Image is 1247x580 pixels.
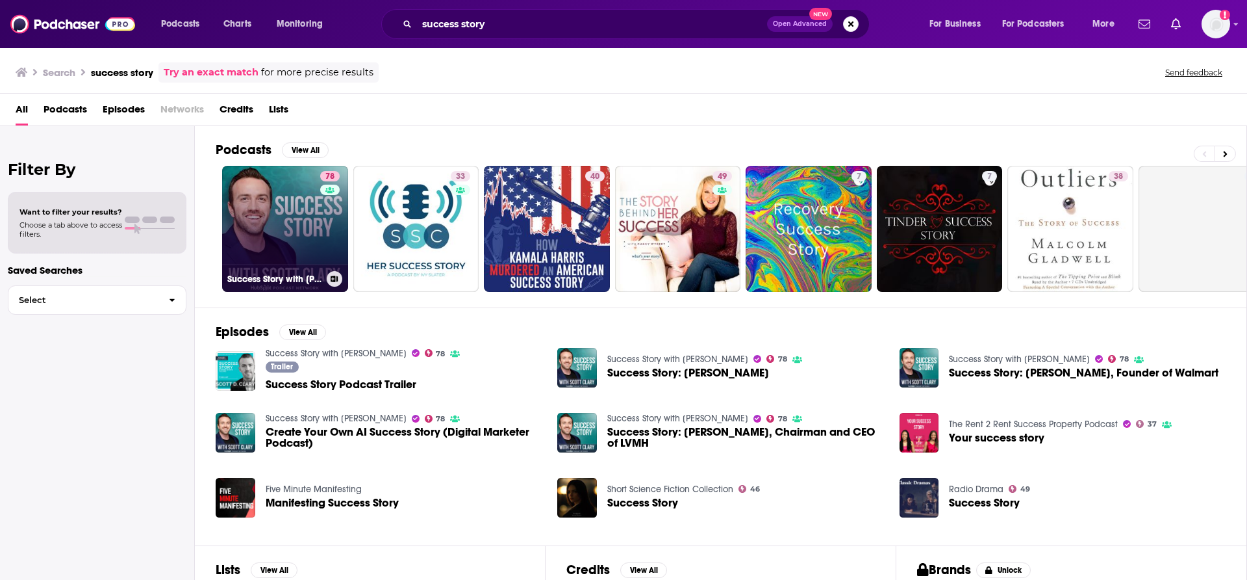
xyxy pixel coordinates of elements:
[590,170,599,183] span: 40
[451,171,470,181] a: 33
[269,99,288,125] span: Lists
[857,170,861,183] span: 7
[778,356,787,362] span: 78
[607,367,769,378] span: Success Story: [PERSON_NAME]
[161,15,199,33] span: Podcasts
[223,15,251,33] span: Charts
[566,562,610,578] h2: Credits
[484,166,610,292] a: 40
[164,65,258,80] a: Try an exact match
[1083,14,1131,34] button: open menu
[266,427,542,449] a: Create Your Own AI Success Story (Digital Marketer Podcast)
[44,99,87,125] a: Podcasts
[216,351,255,391] img: Success Story Podcast Trailer
[277,15,323,33] span: Monitoring
[607,354,748,365] a: Success Story with Scott D. Clary
[557,348,597,388] a: Success Story: Taylor Swift
[557,478,597,518] img: Success Story
[900,348,939,388] img: Success Story: Sam Walton, Founder of Walmart
[1020,486,1030,492] span: 49
[920,14,997,34] button: open menu
[851,171,866,181] a: 7
[425,349,446,357] a: 78
[353,166,479,292] a: 33
[746,166,872,292] a: 7
[216,324,269,340] h2: Episodes
[261,65,373,80] span: for more precise results
[766,415,787,423] a: 78
[227,274,321,285] h3: Success Story with [PERSON_NAME]
[1202,10,1230,38] img: User Profile
[766,355,787,363] a: 78
[216,562,297,578] a: ListsView All
[620,562,667,578] button: View All
[1136,420,1157,428] a: 37
[767,16,833,32] button: Open AdvancedNew
[8,264,186,276] p: Saved Searches
[8,160,186,179] h2: Filter By
[271,363,293,371] span: Trailer
[222,166,348,292] a: 78Success Story with [PERSON_NAME]
[282,142,329,158] button: View All
[19,220,122,239] span: Choose a tab above to access filters.
[994,14,1083,34] button: open menu
[394,9,882,39] div: Search podcasts, credits, & more...
[91,66,153,79] h3: success story
[778,416,787,422] span: 78
[607,484,733,495] a: Short Science Fiction Collection
[320,171,340,181] a: 78
[152,14,216,34] button: open menu
[215,14,259,34] a: Charts
[436,416,445,422] span: 78
[900,478,939,518] a: Success Story
[103,99,145,125] a: Episodes
[266,497,399,508] a: Manifesting Success Story
[1108,355,1129,363] a: 78
[1009,485,1030,493] a: 49
[773,21,827,27] span: Open Advanced
[900,413,939,453] img: Your success story
[160,99,204,125] span: Networks
[1007,166,1133,292] a: 38
[949,367,1218,378] span: Success Story: [PERSON_NAME], Founder of Walmart
[417,14,767,34] input: Search podcasts, credits, & more...
[949,432,1044,443] a: Your success story
[220,99,253,125] a: Credits
[266,484,362,495] a: Five Minute Manifesting
[216,142,271,158] h2: Podcasts
[10,12,135,36] a: Podchaser - Follow, Share and Rate Podcasts
[266,379,416,390] span: Success Story Podcast Trailer
[251,562,297,578] button: View All
[917,562,971,578] h2: Brands
[279,324,326,340] button: View All
[607,427,884,449] span: Success Story: [PERSON_NAME], Chairman and CEO of LVMH
[809,8,833,20] span: New
[1166,13,1186,35] a: Show notifications dropdown
[607,367,769,378] a: Success Story: Taylor Swift
[19,207,122,217] span: Want to filter your results?
[1202,10,1230,38] span: Logged in as megcassidy
[607,413,748,424] a: Success Story with Scott D. Clary
[8,296,158,304] span: Select
[425,415,446,423] a: 78
[738,485,760,493] a: 46
[216,478,255,518] img: Manifesting Success Story
[216,413,255,453] img: Create Your Own AI Success Story (Digital Marketer Podcast)
[1202,10,1230,38] button: Show profile menu
[8,285,186,315] button: Select
[1133,13,1155,35] a: Show notifications dropdown
[16,99,28,125] a: All
[1220,10,1230,20] svg: Add a profile image
[268,14,340,34] button: open menu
